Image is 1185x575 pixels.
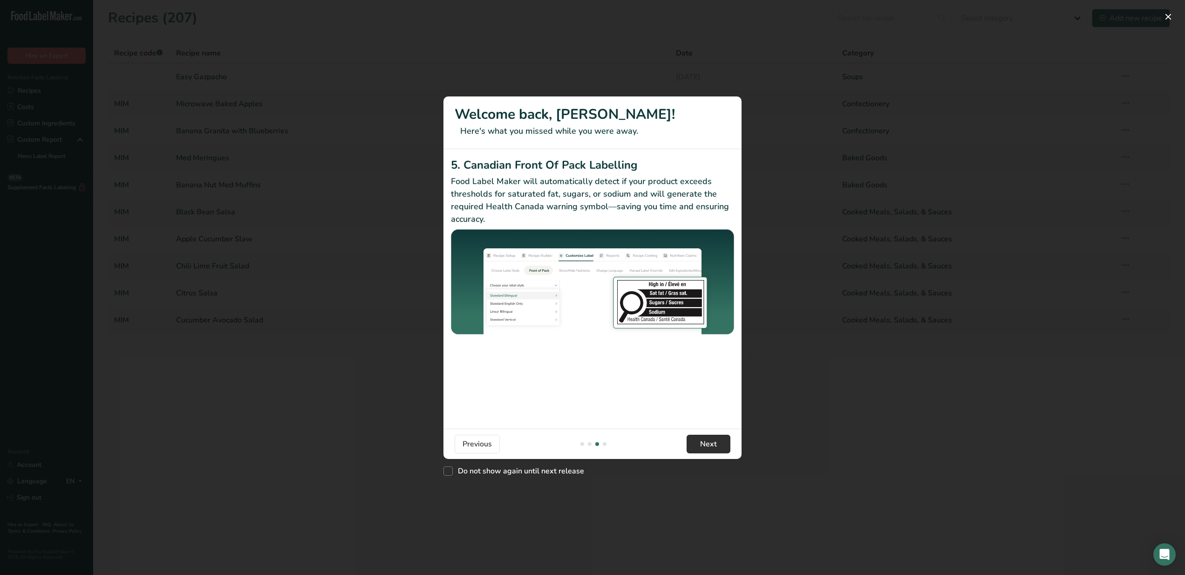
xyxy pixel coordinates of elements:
button: Previous [455,435,500,453]
p: Food Label Maker will automatically detect if your product exceeds thresholds for saturated fat, ... [451,175,734,226]
span: Do not show again until next release [453,466,584,476]
span: Previous [463,438,492,450]
div: Open Intercom Messenger [1153,543,1176,566]
p: Here's what you missed while you were away. [455,125,730,137]
h1: Welcome back, [PERSON_NAME]! [455,104,730,125]
span: Next [700,438,717,450]
img: Canadian Front Of Pack Labelling [451,229,734,336]
button: Next [687,435,730,453]
h2: 5. Canadian Front Of Pack Labelling [451,157,734,173]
